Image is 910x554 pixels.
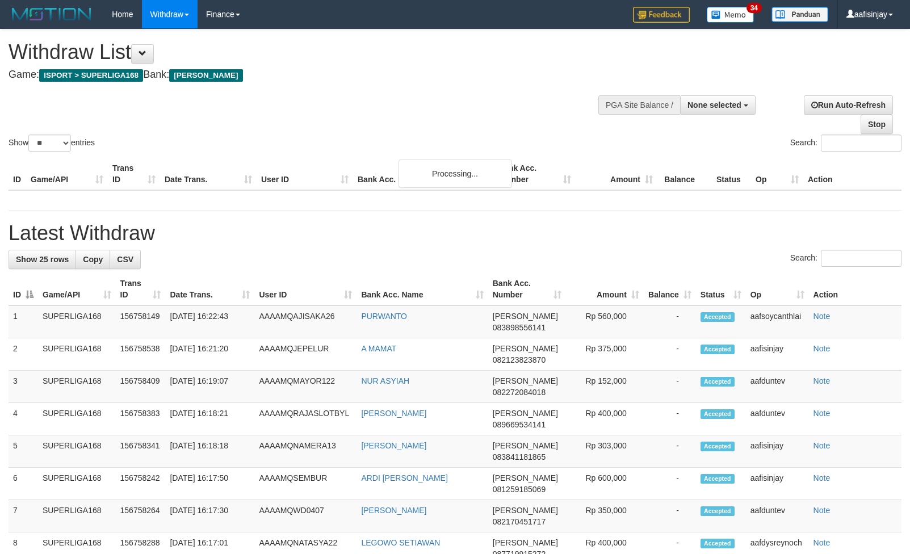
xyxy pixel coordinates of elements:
th: Action [809,273,901,305]
td: [DATE] 16:22:43 [165,305,254,338]
td: AAAAMQSEMBUR [254,468,357,500]
span: Accepted [701,345,735,354]
td: [DATE] 16:21:20 [165,338,254,371]
td: SUPERLIGA168 [38,305,116,338]
th: Date Trans.: activate to sort column ascending [165,273,254,305]
a: Note [813,538,831,547]
td: - [644,500,696,532]
button: None selected [680,95,756,115]
span: 34 [747,3,762,13]
span: Copy 082272084018 to clipboard [493,388,546,397]
td: AAAAMQWD0407 [254,500,357,532]
td: Rp 303,000 [566,435,644,468]
td: [DATE] 16:19:07 [165,371,254,403]
td: AAAAMQRAJASLOTBYL [254,403,357,435]
td: aafduntev [746,403,809,435]
td: 156758242 [116,468,166,500]
label: Search: [790,135,901,152]
a: Stop [861,115,893,134]
span: Copy 082123823870 to clipboard [493,355,546,364]
span: [PERSON_NAME] [493,538,558,547]
td: AAAAMQAJISAKA26 [254,305,357,338]
th: Balance: activate to sort column ascending [644,273,696,305]
th: Op: activate to sort column ascending [746,273,809,305]
td: SUPERLIGA168 [38,403,116,435]
span: None selected [687,100,741,110]
span: [PERSON_NAME] [493,441,558,450]
td: 156758149 [116,305,166,338]
span: Accepted [701,474,735,484]
td: aafisinjay [746,338,809,371]
td: 156758409 [116,371,166,403]
td: - [644,338,696,371]
td: Rp 152,000 [566,371,644,403]
td: AAAAMQJEPELUR [254,338,357,371]
input: Search: [821,250,901,267]
td: aafsoycanthlai [746,305,809,338]
td: SUPERLIGA168 [38,500,116,532]
span: Copy 081259185069 to clipboard [493,485,546,494]
span: Copy 083898556141 to clipboard [493,323,546,332]
td: 1 [9,305,38,338]
span: ISPORT > SUPERLIGA168 [39,69,143,82]
span: [PERSON_NAME] [493,312,558,321]
td: 7 [9,500,38,532]
span: Accepted [701,377,735,387]
td: [DATE] 16:17:30 [165,500,254,532]
span: [PERSON_NAME] [493,473,558,482]
td: 156758341 [116,435,166,468]
td: - [644,403,696,435]
th: Op [751,158,803,190]
td: Rp 375,000 [566,338,644,371]
td: 156758383 [116,403,166,435]
a: CSV [110,250,141,269]
a: Note [813,376,831,385]
td: 3 [9,371,38,403]
span: [PERSON_NAME] [493,506,558,515]
a: [PERSON_NAME] [361,441,426,450]
td: SUPERLIGA168 [38,338,116,371]
a: Run Auto-Refresh [804,95,893,115]
span: [PERSON_NAME] [493,344,558,353]
a: NUR ASYIAH [361,376,409,385]
a: [PERSON_NAME] [361,409,426,418]
th: User ID [257,158,353,190]
a: Copy [76,250,110,269]
th: Action [803,158,901,190]
a: Show 25 rows [9,250,76,269]
td: aafisinjay [746,468,809,500]
td: 6 [9,468,38,500]
td: [DATE] 16:17:50 [165,468,254,500]
img: Feedback.jpg [633,7,690,23]
td: Rp 600,000 [566,468,644,500]
td: - [644,435,696,468]
th: Status: activate to sort column ascending [696,273,746,305]
td: - [644,371,696,403]
img: panduan.png [771,7,828,22]
span: Copy [83,255,103,264]
img: Button%20Memo.svg [707,7,754,23]
span: Copy 089669534141 to clipboard [493,420,546,429]
label: Show entries [9,135,95,152]
td: Rp 400,000 [566,403,644,435]
h1: Withdraw List [9,41,596,64]
span: [PERSON_NAME] [493,409,558,418]
th: Balance [657,158,712,190]
span: Copy 082170451717 to clipboard [493,517,546,526]
label: Search: [790,250,901,267]
div: Processing... [399,160,512,188]
a: LEGOWO SETIAWAN [361,538,440,547]
span: Accepted [701,442,735,451]
td: aafduntev [746,371,809,403]
a: A MAMAT [361,344,396,353]
th: Trans ID [108,158,160,190]
h4: Game: Bank: [9,69,596,81]
th: Bank Acc. Name [353,158,494,190]
th: Date Trans. [160,158,257,190]
td: AAAAMQNAMERA13 [254,435,357,468]
select: Showentries [28,135,71,152]
a: PURWANTO [361,312,407,321]
td: 5 [9,435,38,468]
a: Note [813,441,831,450]
a: ARDI [PERSON_NAME] [361,473,447,482]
